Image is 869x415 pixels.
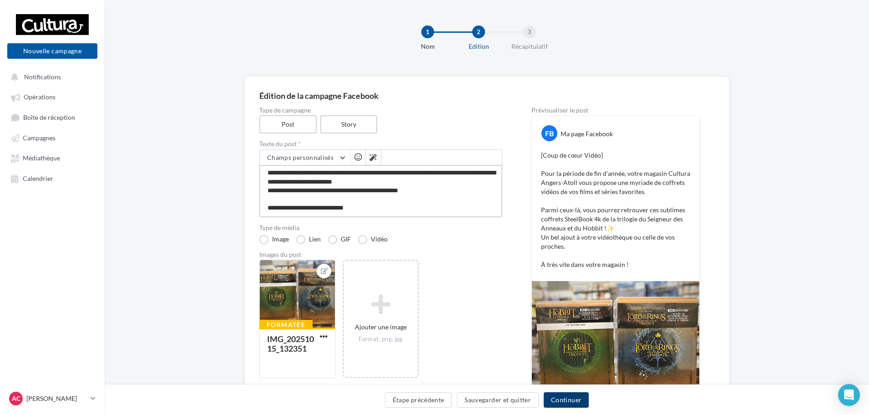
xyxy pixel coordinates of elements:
[450,42,508,51] div: Edition
[24,73,61,81] span: Notifications
[385,392,452,408] button: Étape précédente
[23,174,53,182] span: Calendrier
[5,109,99,126] a: Boîte de réception
[23,134,56,142] span: Campagnes
[561,129,613,138] div: Ma page Facebook
[358,235,388,244] label: Vidéo
[260,150,350,165] button: Champs personnalisés
[5,170,99,186] a: Calendrier
[296,235,321,244] label: Lien
[267,154,333,161] span: Champs personnalisés
[259,141,502,147] label: Texte du post *
[472,26,485,38] div: 2
[531,107,700,113] div: Prévisualiser le post
[320,115,378,133] label: Story
[5,129,99,146] a: Campagnes
[541,151,690,269] p: [Coup de cœur Vidéo] Pour la période de fin d'année, votre magasin Cultura Angers-Atoll vous prop...
[259,320,313,330] div: Formatée
[544,392,589,408] button: Continuer
[259,251,502,258] div: Images du post
[541,125,557,141] div: FB
[838,384,860,406] div: Open Intercom Messenger
[500,42,559,51] div: Récapitulatif
[26,394,87,403] p: [PERSON_NAME]
[5,149,99,166] a: Médiathèque
[457,392,539,408] button: Sauvegarder et quitter
[23,154,60,162] span: Médiathèque
[259,225,502,231] label: Type de média
[7,390,97,407] a: AC [PERSON_NAME]
[23,113,75,121] span: Boîte de réception
[7,43,97,59] button: Nouvelle campagne
[259,107,502,113] label: Type de campagne
[259,235,289,244] label: Image
[24,93,56,101] span: Opérations
[259,115,317,133] label: Post
[328,235,351,244] label: GIF
[523,26,536,38] div: 3
[5,68,96,85] button: Notifications
[259,92,714,100] div: Édition de la campagne Facebook
[267,334,314,354] div: IMG_20251015_132351
[5,88,99,105] a: Opérations
[421,26,434,38] div: 1
[12,394,20,403] span: AC
[399,42,457,51] div: Nom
